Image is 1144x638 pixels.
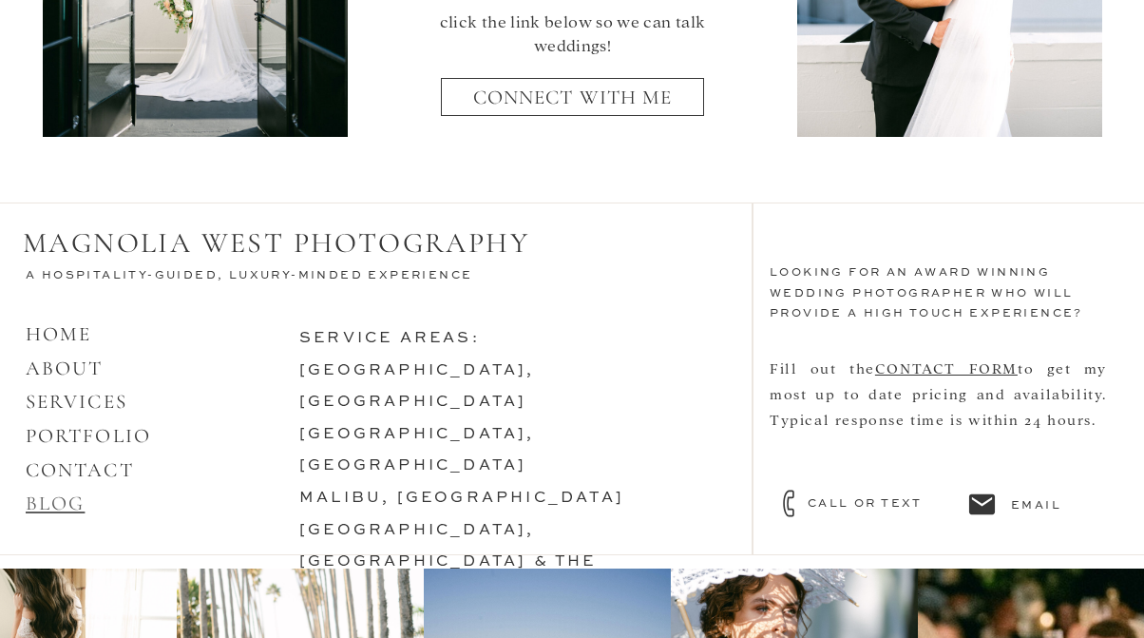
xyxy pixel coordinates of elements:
[808,494,957,512] a: call or text
[26,458,134,482] a: CONTACT
[26,322,104,380] a: HOMEABOUT
[453,86,692,123] a: connect with me
[26,492,85,515] a: BLOG
[26,266,502,288] h3: A Hospitality-Guided, Luxury-Minded Experience
[23,226,555,262] h2: MAGNOLIA WEST PHOTOGRAPHY
[770,263,1123,345] h3: looking for an award winning WEDDING photographer who will provide a HIGH TOUCH experience?
[299,427,535,474] a: [GEOGRAPHIC_DATA], [GEOGRAPHIC_DATA]
[770,355,1107,503] nav: Fill out the to get my most up to date pricing and availability. Typical response time is within ...
[875,358,1018,377] a: CONTACT FORM
[299,323,704,523] h3: service areas:
[1011,496,1099,513] a: email
[26,390,127,414] a: SERVICES
[26,424,151,448] a: PORTFOLIO
[299,491,624,506] a: malibu, [GEOGRAPHIC_DATA]
[299,363,535,411] a: [GEOGRAPHIC_DATA], [GEOGRAPHIC_DATA]
[299,523,597,602] a: [GEOGRAPHIC_DATA], [GEOGRAPHIC_DATA] & the lowcountry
